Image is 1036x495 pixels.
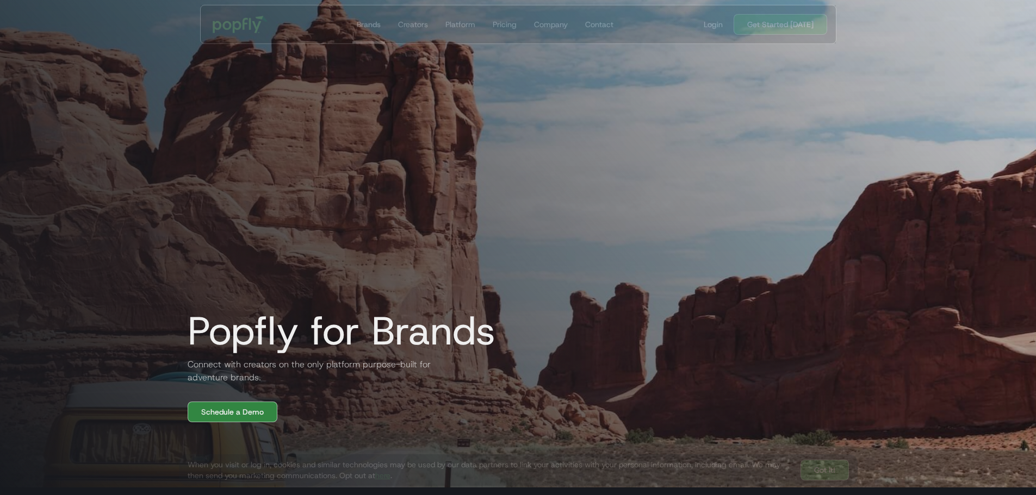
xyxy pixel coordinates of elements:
div: Company [533,19,567,30]
a: Brands [352,5,384,43]
a: Platform [441,5,479,43]
a: Company [529,5,572,43]
a: Schedule a Demo [188,402,277,422]
a: Get Started [DATE] [734,14,827,35]
a: here [375,471,390,480]
div: When you visit or log in, cookies and similar technologies may be used by our data partners to li... [188,459,792,481]
div: Brands [356,19,380,30]
a: Login [699,19,727,30]
a: Contact [580,5,617,43]
a: Got It! [801,460,849,480]
h2: Connect with creators on the only platform purpose-built for adventure brands. [179,358,440,384]
a: Creators [393,5,432,43]
div: Pricing [492,19,516,30]
div: Contact [585,19,613,30]
h1: Popfly for Brands [179,309,495,353]
a: home [205,8,275,41]
a: Pricing [488,5,520,43]
div: Creators [398,19,427,30]
div: Login [704,19,723,30]
div: Platform [445,19,475,30]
